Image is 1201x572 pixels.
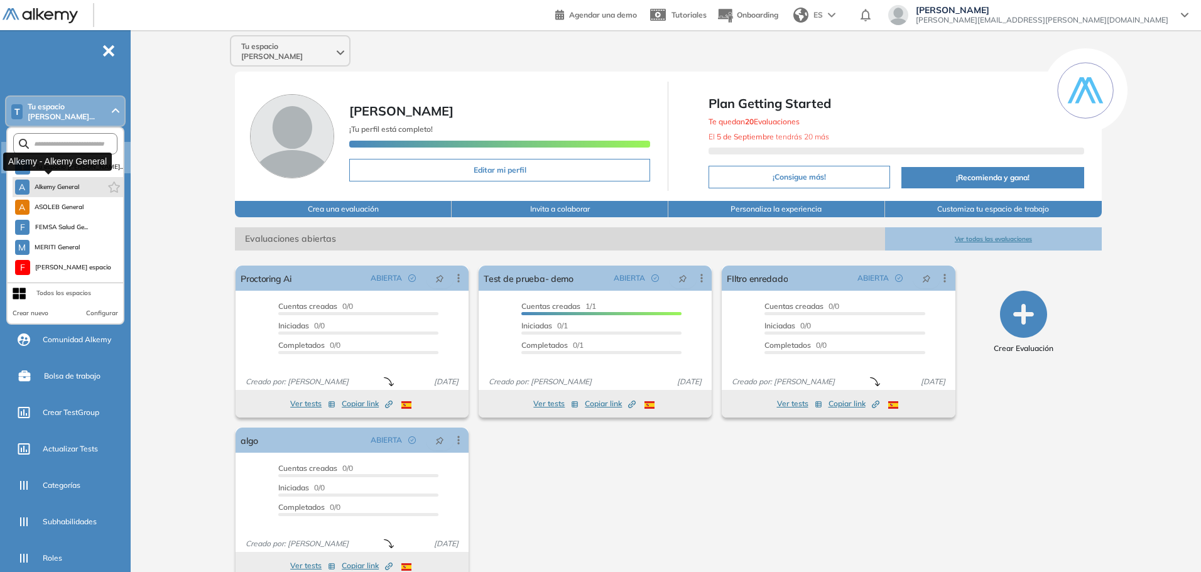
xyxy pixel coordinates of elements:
[43,407,99,418] span: Crear TestGroup
[484,266,573,291] a: Test de prueba- demo
[916,5,1168,15] span: [PERSON_NAME]
[913,268,940,288] button: pushpin
[435,273,444,283] span: pushpin
[371,273,402,284] span: ABIERTA
[18,242,26,252] span: M
[3,8,78,24] img: Logo
[717,132,774,141] b: 5 de Septiembre
[28,102,109,122] span: Tu espacio [PERSON_NAME]...
[709,166,889,188] button: ¡Consigue más!
[20,262,25,273] span: F
[429,376,464,387] span: [DATE]
[435,435,444,445] span: pushpin
[764,340,811,350] span: Completados
[764,321,811,330] span: 0/0
[349,103,454,119] span: [PERSON_NAME]
[241,428,258,453] a: algo
[35,162,117,172] span: Tu espacio [PERSON_NAME]...
[3,153,112,171] div: Alkemy - Alkemy General
[671,10,707,19] span: Tutoriales
[278,340,325,350] span: Completados
[521,301,596,311] span: 1/1
[901,167,1084,188] button: ¡Recomienda y gana!
[401,401,411,409] img: ESP
[727,376,840,387] span: Creado por: [PERSON_NAME]
[888,401,898,409] img: ESP
[278,502,325,512] span: Completados
[349,159,650,181] button: Editar mi perfil
[250,94,334,178] img: Foto de perfil
[585,396,636,411] button: Copiar link
[44,370,101,382] span: Bolsa de trabajo
[745,117,754,126] b: 20
[349,124,433,134] span: ¡Tu perfil está completo!
[19,202,25,212] span: A
[717,2,778,29] button: Onboarding
[278,502,340,512] span: 0/0
[86,308,118,318] button: Configurar
[737,10,778,19] span: Onboarding
[401,563,411,571] img: ESP
[35,262,107,273] span: [PERSON_NAME] espacio
[278,483,309,492] span: Iniciadas
[241,538,354,549] span: Creado por: [PERSON_NAME]
[278,301,353,311] span: 0/0
[678,273,687,283] span: pushpin
[895,274,903,282] span: check-circle
[241,41,334,62] span: Tu espacio [PERSON_NAME]
[857,273,889,284] span: ABIERTA
[278,483,325,492] span: 0/0
[36,288,91,298] div: Todos los espacios
[290,396,335,411] button: Ver tests
[43,480,80,491] span: Categorías
[278,321,309,330] span: Iniciadas
[235,201,452,217] button: Crea una evaluación
[813,9,823,21] span: ES
[35,222,88,232] span: FEMSA Salud Ge...
[994,343,1053,354] span: Crear Evaluación
[764,340,827,350] span: 0/0
[484,376,597,387] span: Creado por: [PERSON_NAME]
[342,560,393,571] span: Copiar link
[764,321,795,330] span: Iniciadas
[764,301,823,311] span: Cuentas creadas
[916,376,950,387] span: [DATE]
[829,396,879,411] button: Copiar link
[235,227,885,251] span: Evaluaciones abiertas
[342,398,393,409] span: Copiar link
[14,107,20,117] span: T
[452,201,668,217] button: Invita a colaborar
[429,538,464,549] span: [DATE]
[651,274,659,282] span: check-circle
[278,321,325,330] span: 0/0
[521,321,552,330] span: Iniciadas
[672,376,707,387] span: [DATE]
[885,227,1102,251] button: Ver todas las evaluaciones
[922,273,931,283] span: pushpin
[994,291,1053,354] button: Crear Evaluación
[408,436,416,444] span: check-circle
[669,268,697,288] button: pushpin
[793,8,808,23] img: world
[342,396,393,411] button: Copiar link
[35,182,80,192] span: Alkemy General
[35,202,84,212] span: ASOLEB General
[644,401,655,409] img: ESP
[533,396,579,411] button: Ver tests
[521,340,584,350] span: 0/1
[829,398,879,409] span: Copiar link
[885,201,1102,217] button: Customiza tu espacio de trabajo
[916,15,1168,25] span: [PERSON_NAME][EMAIL_ADDRESS][PERSON_NAME][DOMAIN_NAME]
[19,182,25,192] span: A
[709,94,1084,113] span: Plan Getting Started
[20,222,25,232] span: F
[43,516,97,527] span: Subhabilidades
[408,274,416,282] span: check-circle
[278,301,337,311] span: Cuentas creadas
[828,13,835,18] img: arrow
[585,398,636,409] span: Copiar link
[371,434,402,446] span: ABIERTA
[709,132,829,141] span: El tendrás 20 más
[668,201,885,217] button: Personaliza la experiencia
[278,340,340,350] span: 0/0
